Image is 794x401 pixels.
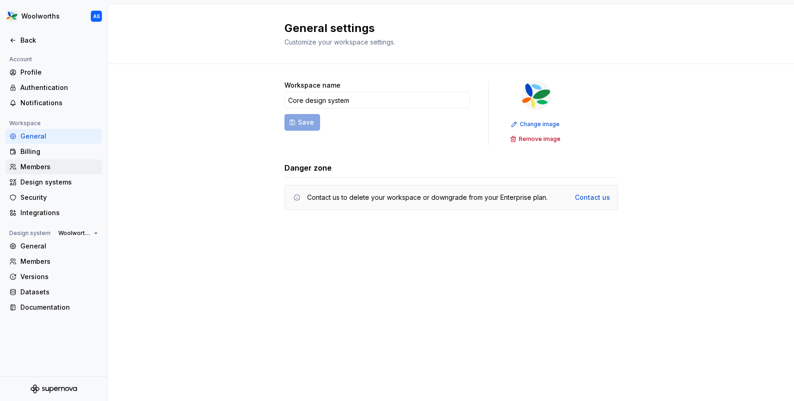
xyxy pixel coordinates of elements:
[20,83,98,92] div: Authentication
[58,229,90,237] span: Woolworths
[20,178,98,187] div: Design systems
[6,144,102,159] a: Billing
[6,95,102,110] a: Notifications
[6,269,102,284] a: Versions
[6,80,102,95] a: Authentication
[6,285,102,299] a: Datasets
[519,135,561,143] span: Remove image
[6,33,102,48] a: Back
[21,12,60,21] div: Woolworths
[284,21,607,36] h2: General settings
[307,193,548,202] div: Contact us to delete your workspace or downgrade from your Enterprise plan.
[508,118,564,131] button: Change image
[6,254,102,269] a: Members
[20,242,98,251] div: General
[6,175,102,190] a: Design systems
[6,129,102,144] a: General
[20,68,98,77] div: Profile
[20,287,98,297] div: Datasets
[6,118,44,129] div: Workspace
[20,272,98,281] div: Versions
[284,162,332,173] h3: Danger zone
[6,11,18,22] img: 551ca721-6c59-42a7-accd-e26345b0b9d6.png
[31,384,77,394] svg: Supernova Logo
[6,65,102,80] a: Profile
[20,147,98,156] div: Billing
[20,36,98,45] div: Back
[20,303,98,312] div: Documentation
[2,6,106,26] button: WoolworthsAS
[6,54,36,65] div: Account
[20,257,98,266] div: Members
[6,300,102,315] a: Documentation
[6,239,102,254] a: General
[20,208,98,217] div: Integrations
[6,159,102,174] a: Members
[284,81,340,90] label: Workspace name
[93,13,100,20] div: AS
[520,121,560,128] span: Change image
[507,133,565,146] button: Remove image
[20,132,98,141] div: General
[6,205,102,220] a: Integrations
[6,228,54,239] div: Design system
[575,193,610,202] a: Contact us
[20,162,98,172] div: Members
[284,38,395,46] span: Customize your workspace settings.
[6,190,102,205] a: Security
[20,98,98,108] div: Notifications
[20,193,98,202] div: Security
[521,81,551,110] img: 551ca721-6c59-42a7-accd-e26345b0b9d6.png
